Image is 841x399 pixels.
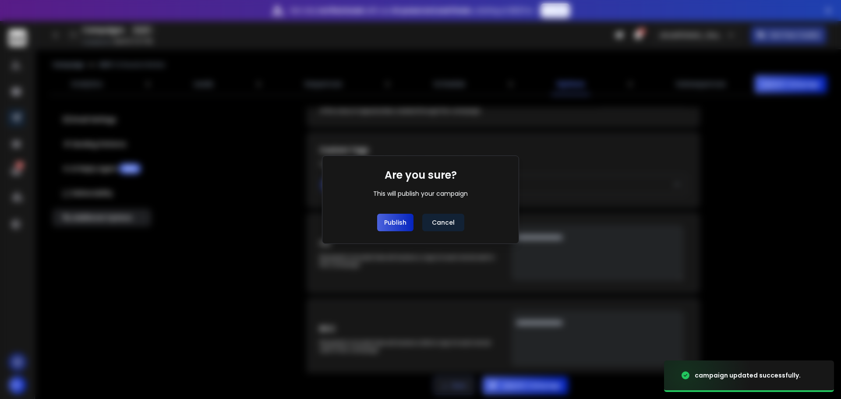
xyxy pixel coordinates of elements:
[373,189,468,198] div: This will publish your campaign
[422,214,464,231] button: Cancel
[385,168,457,182] h1: Are you sure?
[695,371,801,380] div: campaign updated successfully.
[377,214,413,231] button: Publish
